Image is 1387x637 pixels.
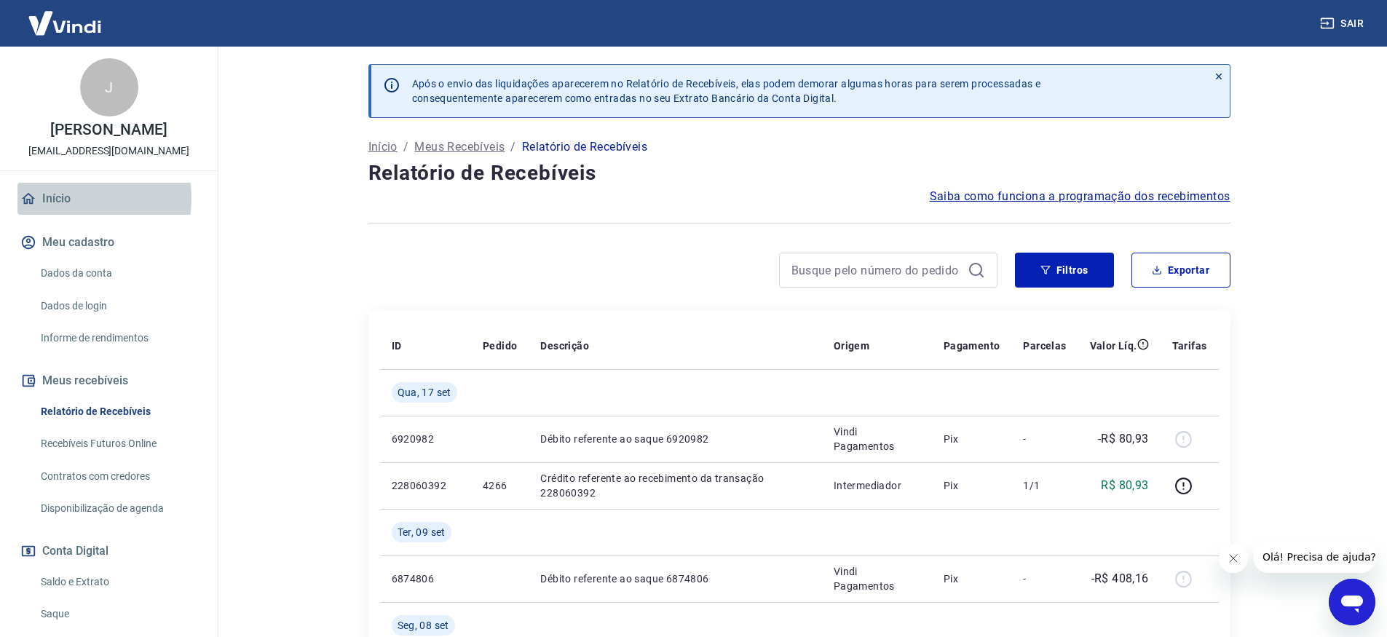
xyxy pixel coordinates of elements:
[483,339,517,353] p: Pedido
[392,339,402,353] p: ID
[398,618,449,633] span: Seg, 08 set
[17,226,200,258] button: Meu cadastro
[1219,544,1248,573] iframe: Fechar mensagem
[1015,253,1114,288] button: Filtros
[35,567,200,597] a: Saldo e Extrato
[368,138,398,156] a: Início
[1254,541,1375,573] iframe: Mensagem da empresa
[17,183,200,215] a: Início
[9,10,122,22] span: Olá! Precisa de ajuda?
[392,478,459,493] p: 228060392
[1098,430,1149,448] p: -R$ 80,93
[35,258,200,288] a: Dados da conta
[1317,10,1370,37] button: Sair
[540,471,810,500] p: Crédito referente ao recebimento da transação 228060392
[483,478,517,493] p: 4266
[944,478,1000,493] p: Pix
[944,339,1000,353] p: Pagamento
[50,122,167,138] p: [PERSON_NAME]
[522,138,647,156] p: Relatório de Recebíveis
[17,535,200,567] button: Conta Digital
[1090,339,1137,353] p: Valor Líq.
[1023,339,1066,353] p: Parcelas
[1101,477,1148,494] p: R$ 80,93
[35,429,200,459] a: Recebíveis Futuros Online
[17,1,112,45] img: Vindi
[944,571,1000,586] p: Pix
[834,339,869,353] p: Origem
[944,432,1000,446] p: Pix
[540,339,589,353] p: Descrição
[28,143,189,159] p: [EMAIL_ADDRESS][DOMAIN_NAME]
[1023,432,1066,446] p: -
[930,188,1230,205] a: Saiba como funciona a programação dos recebimentos
[834,478,920,493] p: Intermediador
[392,432,459,446] p: 6920982
[540,432,810,446] p: Débito referente ao saque 6920982
[398,525,446,539] span: Ter, 09 set
[398,385,451,400] span: Qua, 17 set
[35,323,200,353] a: Informe de rendimentos
[35,599,200,629] a: Saque
[35,397,200,427] a: Relatório de Recebíveis
[17,365,200,397] button: Meus recebíveis
[412,76,1041,106] p: Após o envio das liquidações aparecerem no Relatório de Recebíveis, elas podem demorar algumas ho...
[392,571,459,586] p: 6874806
[1023,478,1066,493] p: 1/1
[1329,579,1375,625] iframe: Botão para abrir a janela de mensagens
[791,259,962,281] input: Busque pelo número do pedido
[414,138,505,156] a: Meus Recebíveis
[1172,339,1207,353] p: Tarifas
[403,138,408,156] p: /
[834,424,920,454] p: Vindi Pagamentos
[1131,253,1230,288] button: Exportar
[540,571,810,586] p: Débito referente ao saque 6874806
[834,564,920,593] p: Vindi Pagamentos
[1023,571,1066,586] p: -
[35,494,200,523] a: Disponibilização de agenda
[35,291,200,321] a: Dados de login
[510,138,515,156] p: /
[368,159,1230,188] h4: Relatório de Recebíveis
[80,58,138,116] div: J
[35,462,200,491] a: Contratos com credores
[1091,570,1149,587] p: -R$ 408,16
